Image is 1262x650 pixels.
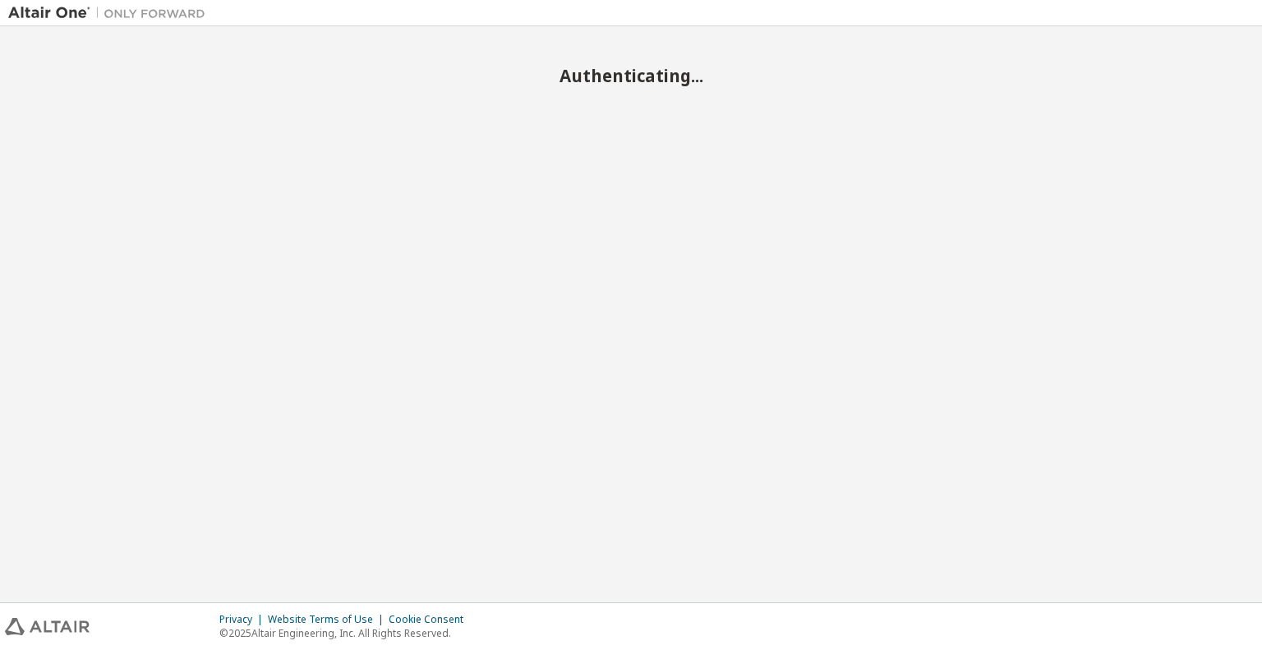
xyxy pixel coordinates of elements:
[389,613,473,626] div: Cookie Consent
[268,613,389,626] div: Website Terms of Use
[5,618,90,635] img: altair_logo.svg
[219,626,473,640] p: © 2025 Altair Engineering, Inc. All Rights Reserved.
[8,65,1254,86] h2: Authenticating...
[219,613,268,626] div: Privacy
[8,5,214,21] img: Altair One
